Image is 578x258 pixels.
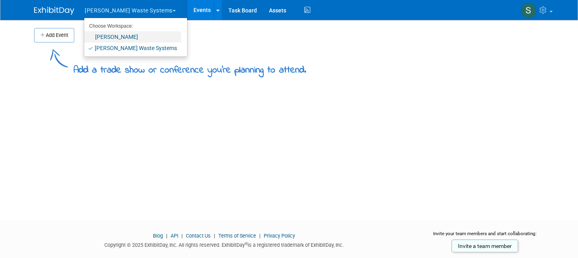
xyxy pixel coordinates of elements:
[171,233,178,239] a: API
[218,233,256,239] a: Terms of Service
[179,233,185,239] span: |
[84,31,181,42] a: [PERSON_NAME]
[84,21,181,31] li: Choose Workspace:
[425,230,544,242] div: Invite your team members and start collaborating:
[84,42,181,54] a: [PERSON_NAME] Waste Systems
[34,240,413,249] div: Copyright © 2025 ExhibitDay, Inc. All rights reserved. ExhibitDay is a registered trademark of Ex...
[153,233,163,239] a: Blog
[34,7,74,15] img: ExhibitDay
[452,240,518,252] a: Invite a team member
[164,233,169,239] span: |
[34,28,74,42] button: Add Event
[186,233,211,239] a: Contact Us
[73,58,306,77] div: Add a trade show or conference you're planning to attend.
[257,233,263,239] span: |
[521,3,536,18] img: Steph Backes
[212,233,217,239] span: |
[264,233,295,239] a: Privacy Policy
[245,242,248,246] sup: ®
